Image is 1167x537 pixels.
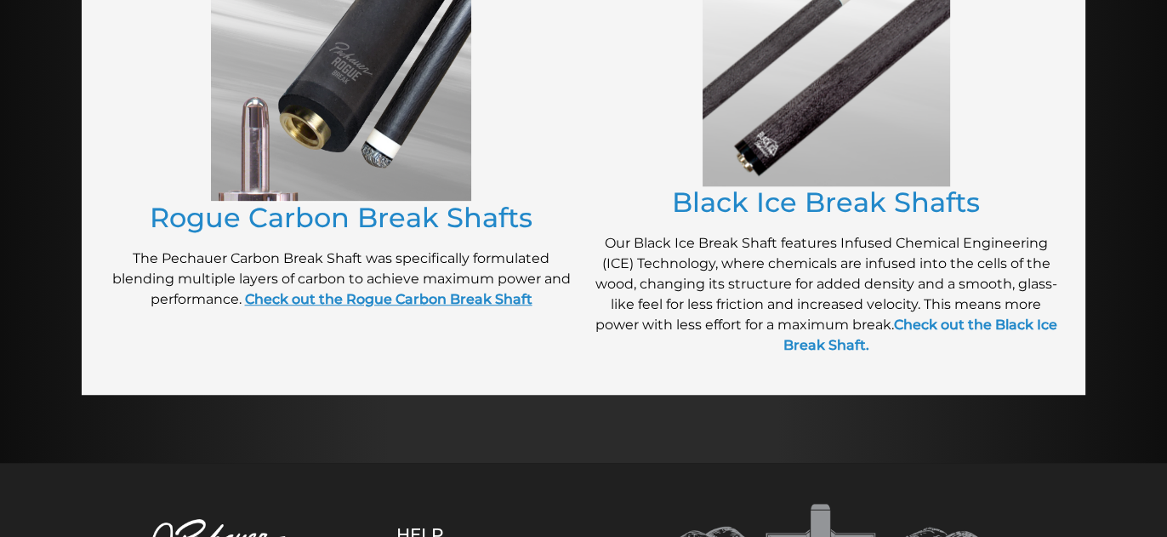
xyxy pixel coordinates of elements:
[150,201,532,234] a: Rogue Carbon Break Shafts
[245,291,532,307] a: Check out the Rogue Carbon Break Shaft
[592,233,1060,356] p: Our Black Ice Break Shaft features Infused Chemical Engineering (ICE) Technology, where chemicals...
[107,249,575,310] p: The Pechauer Carbon Break Shaft was specifically formulated blending multiple layers of carbon to...
[672,186,980,219] a: Black Ice Break Shafts
[783,317,1057,353] a: Check out the Black Ice Break Shaft.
